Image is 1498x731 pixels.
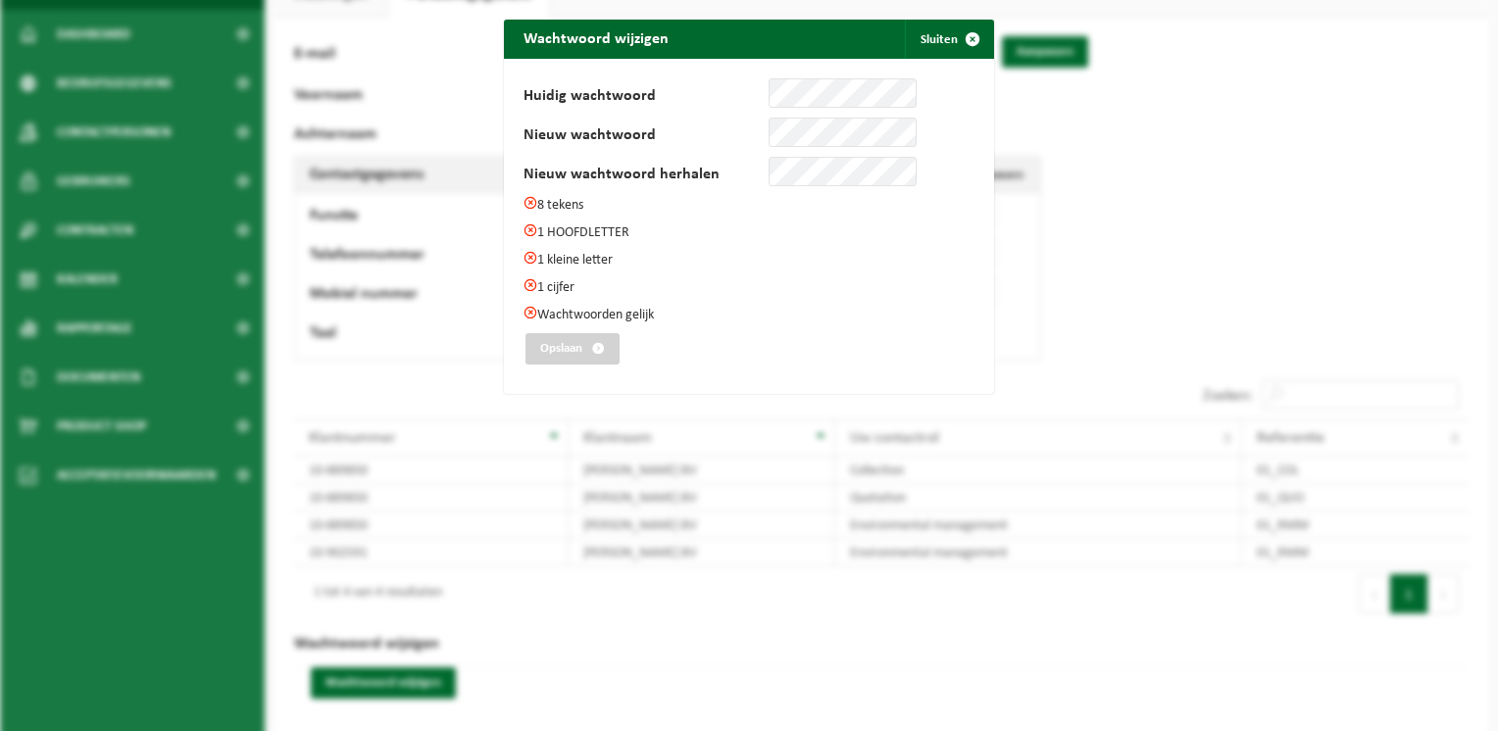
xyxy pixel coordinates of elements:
p: Wachtwoorden gelijk [524,306,974,323]
label: Nieuw wachtwoord herhalen [524,167,769,186]
p: 1 kleine letter [524,251,974,268]
label: Huidig wachtwoord [524,88,769,108]
h2: Wachtwoord wijzigen [504,20,688,57]
p: 8 tekens [524,196,974,214]
button: Opslaan [525,333,620,365]
button: Sluiten [905,20,992,59]
label: Nieuw wachtwoord [524,127,769,147]
p: 1 HOOFDLETTER [524,223,974,241]
p: 1 cijfer [524,278,974,296]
